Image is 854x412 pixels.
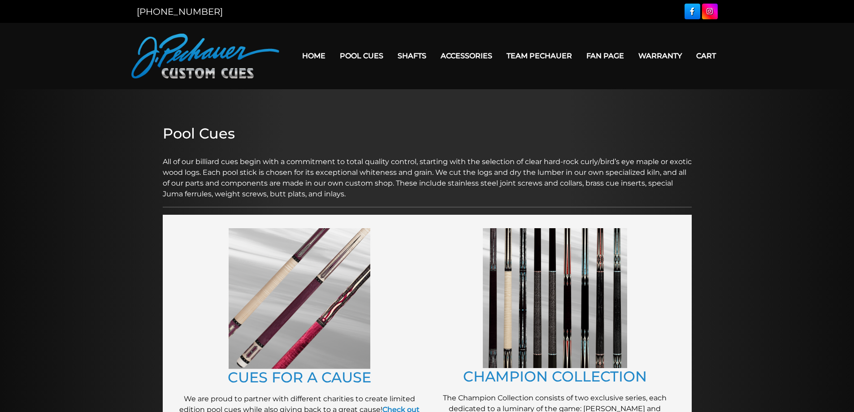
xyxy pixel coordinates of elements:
[631,44,689,67] a: Warranty
[463,368,647,385] a: CHAMPION COLLECTION
[434,44,499,67] a: Accessories
[228,369,371,386] a: CUES FOR A CAUSE
[131,34,279,78] img: Pechauer Custom Cues
[333,44,390,67] a: Pool Cues
[295,44,333,67] a: Home
[390,44,434,67] a: Shafts
[163,125,692,142] h2: Pool Cues
[499,44,579,67] a: Team Pechauer
[689,44,723,67] a: Cart
[137,6,223,17] a: [PHONE_NUMBER]
[579,44,631,67] a: Fan Page
[163,146,692,199] p: All of our billiard cues begin with a commitment to total quality control, starting with the sele...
